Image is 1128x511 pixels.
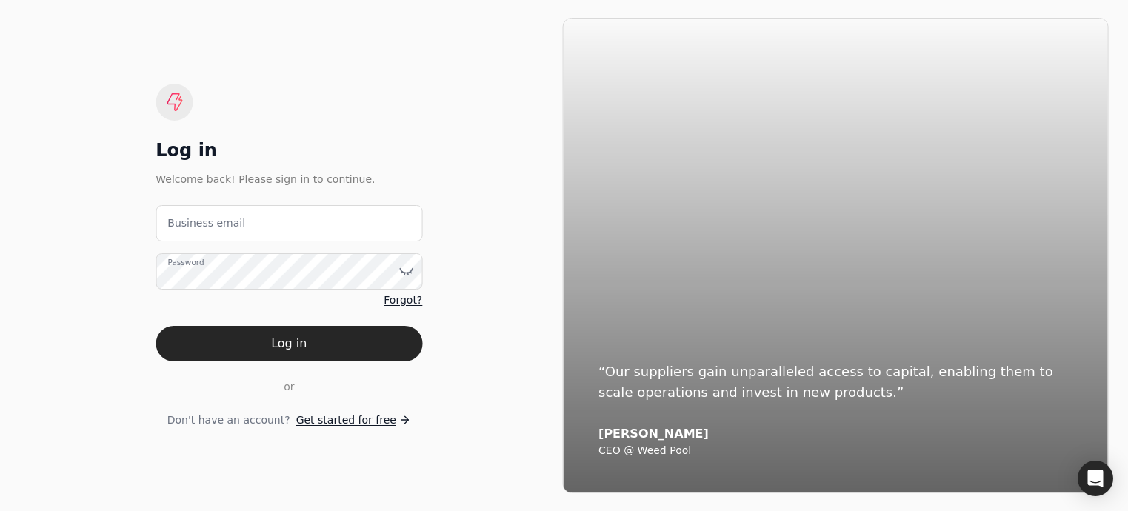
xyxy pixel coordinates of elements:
button: Log in [156,326,422,361]
div: [PERSON_NAME] [598,427,1072,441]
label: Password [167,256,204,268]
div: Open Intercom Messenger [1078,461,1113,496]
span: Don't have an account? [167,413,290,428]
a: Forgot? [384,293,422,308]
div: Log in [156,138,422,162]
span: or [284,379,294,395]
div: Welcome back! Please sign in to continue. [156,171,422,187]
label: Business email [167,216,245,231]
div: CEO @ Weed Pool [598,444,1072,458]
span: Get started for free [296,413,396,428]
a: Get started for free [296,413,411,428]
div: “Our suppliers gain unparalleled access to capital, enabling them to scale operations and invest ... [598,361,1072,403]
